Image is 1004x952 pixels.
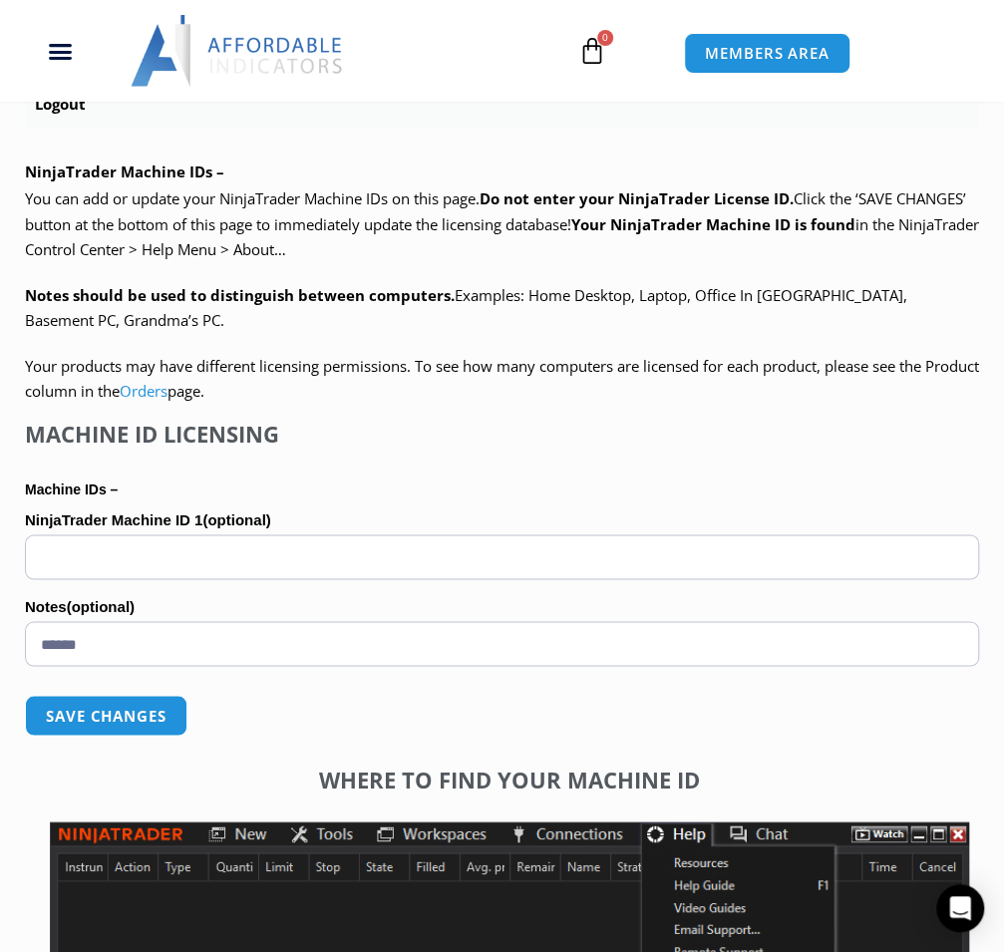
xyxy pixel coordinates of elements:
span: (optional) [67,597,135,614]
span: Examples: Home Desktop, Laptop, Office In [GEOGRAPHIC_DATA], Basement PC, Grandma’s PC. [25,285,907,331]
a: Logout [25,81,979,129]
label: NinjaTrader Machine ID 1 [25,504,979,534]
strong: Your NinjaTrader Machine ID is found [571,214,855,234]
a: MEMBERS AREA [684,33,850,74]
a: 0 [548,22,636,80]
label: Notes [25,591,979,621]
strong: Machine IDs – [25,480,118,496]
div: Menu Toggle [11,32,111,70]
span: 0 [597,30,613,46]
b: Do not enter your NinjaTrader License ID. [480,188,794,208]
span: MEMBERS AREA [705,46,830,61]
h4: Machine ID Licensing [25,420,979,446]
span: (optional) [202,510,270,527]
strong: Notes should be used to distinguish between computers. [25,285,455,305]
div: Open Intercom Messenger [936,884,984,932]
h4: Where to find your Machine ID [50,766,969,792]
b: NinjaTrader Machine IDs – [25,161,224,181]
button: Save changes [25,695,187,736]
img: LogoAI | Affordable Indicators – NinjaTrader [131,15,345,87]
span: You can add or update your NinjaTrader Machine IDs on this page. [25,188,480,208]
span: Click the ‘SAVE CHANGES’ button at the bottom of this page to immediately update the licensing da... [25,188,979,259]
span: Your products may have different licensing permissions. To see how many computers are licensed fo... [25,356,979,402]
a: Orders [120,381,167,401]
